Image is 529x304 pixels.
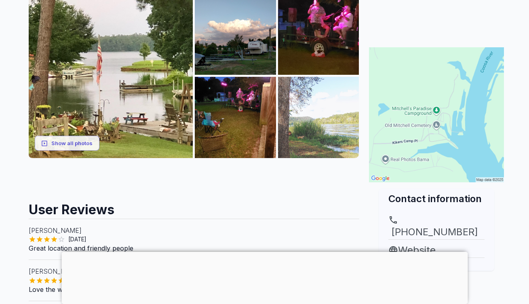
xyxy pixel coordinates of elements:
[388,192,485,205] h2: Contact information
[388,215,485,239] a: [PHONE_NUMBER]
[278,77,359,158] img: AAcXr8qu19BgHI-KN6ks7ePFbKlY0smHvANYsQh4UOUiDaxdQxL-L7SHLNvTT_GbyJSIlZTrQ3ndMGnEArb8V4E_zPPgp4gUP...
[29,285,359,294] p: Love the water. This would be a nice place to set up a for the summer months.
[61,252,468,302] iframe: Advertisement
[29,266,359,276] p: [PERSON_NAME]
[195,77,276,158] img: AAcXr8p1h_fbLblNhrdJbo_AGrfzolzmRz3M3jZIU3aFfPfOhYTF3i1FuVTRS4m6Jnyxyj65-paLdgsJIDM37pLTkVV2oxaUZ...
[29,158,359,194] iframe: Advertisement
[29,243,359,253] p: Great location and friendly people
[388,243,485,258] a: Website
[29,226,359,235] p: [PERSON_NAME]
[35,136,99,151] button: Show all photos
[369,47,504,182] img: Map for Mitchell's Paradise Rv Resort
[65,235,90,243] span: [DATE]
[29,194,359,219] h2: User Reviews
